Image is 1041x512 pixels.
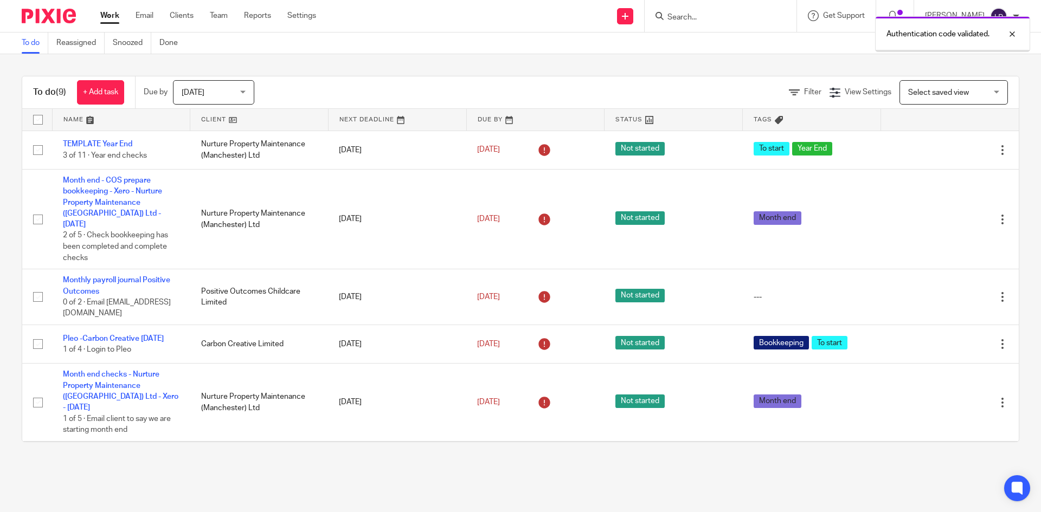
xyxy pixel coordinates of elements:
[113,33,151,54] a: Snoozed
[754,394,801,408] span: Month end
[328,169,466,269] td: [DATE]
[812,336,847,349] span: To start
[63,299,171,317] span: 0 of 2 · Email [EMAIL_ADDRESS][DOMAIN_NAME]
[754,211,801,225] span: Month end
[754,116,772,122] span: Tags
[56,33,105,54] a: Reassigned
[63,335,164,342] a: Pleo -Carbon Creative [DATE]
[615,336,665,349] span: Not started
[63,276,170,295] a: Monthly payroll journal Positive Outcomes
[22,9,76,23] img: Pixie
[990,8,1007,25] img: svg%3E
[100,10,119,21] a: Work
[190,169,329,269] td: Nurture Property Maintenance (Manchester) Ltd
[22,33,48,54] a: To do
[190,269,329,325] td: Positive Outcomes Childcare Limited
[908,89,969,96] span: Select saved view
[190,131,329,169] td: Nurture Property Maintenance (Manchester) Ltd
[328,441,466,508] td: [DATE]
[615,142,665,155] span: Not started
[170,10,194,21] a: Clients
[63,152,147,159] span: 3 of 11 · Year end checks
[792,142,832,155] span: Year End
[845,88,891,96] span: View Settings
[63,415,171,434] span: 1 of 5 · Email client to say we are starting month end
[56,88,66,96] span: (9)
[328,325,466,364] td: [DATE]
[328,269,466,325] td: [DATE]
[63,177,162,228] a: Month end - COS prepare bookkeeping - Xero - Nurture Property Maintenance ([GEOGRAPHIC_DATA]) Ltd...
[190,441,329,508] td: Connect In Events Limited
[477,146,500,154] span: [DATE]
[615,211,665,225] span: Not started
[615,394,665,408] span: Not started
[328,131,466,169] td: [DATE]
[210,10,228,21] a: Team
[477,215,500,223] span: [DATE]
[33,87,66,98] h1: To do
[136,10,153,21] a: Email
[77,80,124,105] a: + Add task
[63,232,168,262] span: 2 of 5 · Check bookkeeping has been completed and complete checks
[615,289,665,302] span: Not started
[477,340,500,348] span: [DATE]
[804,88,821,96] span: Filter
[182,89,204,96] span: [DATE]
[190,364,329,441] td: Nurture Property Maintenance (Manchester) Ltd
[886,29,989,40] p: Authentication code validated.
[754,336,809,349] span: Bookkeeping
[63,371,178,411] a: Month end checks - Nurture Property Maintenance ([GEOGRAPHIC_DATA]) Ltd - Xero - [DATE]
[477,398,500,406] span: [DATE]
[754,142,789,155] span: To start
[190,325,329,364] td: Carbon Creative Limited
[144,87,168,98] p: Due by
[244,10,271,21] a: Reports
[328,364,466,441] td: [DATE]
[63,346,131,353] span: 1 of 4 · Login to Pleo
[477,293,500,301] span: [DATE]
[159,33,186,54] a: Done
[754,291,870,302] div: ---
[63,140,132,148] a: TEMPLATE Year End
[287,10,316,21] a: Settings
